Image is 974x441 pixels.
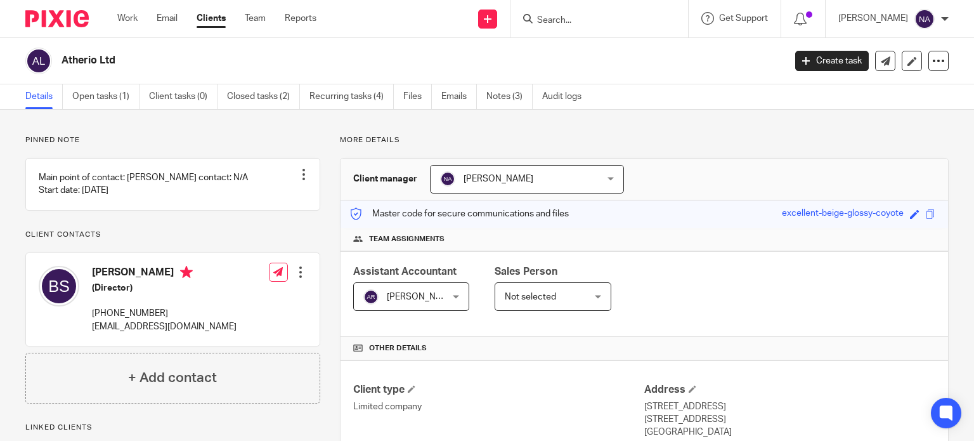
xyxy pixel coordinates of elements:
span: [PERSON_NAME] [387,293,457,301]
p: [PERSON_NAME] [838,12,908,25]
img: svg%3E [440,171,455,187]
img: svg%3E [25,48,52,74]
h5: (Director) [92,282,237,294]
a: Files [403,84,432,109]
a: Notes (3) [486,84,533,109]
i: Primary [180,266,193,279]
p: Pinned note [25,135,320,145]
h4: Address [644,383,935,397]
h3: Client manager [353,173,417,185]
a: Emails [441,84,477,109]
h4: Client type [353,383,644,397]
p: [PHONE_NUMBER] [92,307,237,320]
a: Email [157,12,178,25]
div: excellent-beige-glossy-coyote [782,207,904,221]
input: Search [536,15,650,27]
a: Clients [197,12,226,25]
span: Other details [369,343,427,353]
h2: Atherio Ltd [62,54,633,67]
p: [STREET_ADDRESS] [644,413,935,426]
a: Audit logs [542,84,591,109]
p: [GEOGRAPHIC_DATA] [644,426,935,438]
img: svg%3E [363,289,379,305]
span: Sales Person [495,267,557,277]
span: Assistant Accountant [353,267,457,277]
p: Client contacts [25,230,320,240]
a: Recurring tasks (4) [309,84,394,109]
span: [PERSON_NAME] [464,174,533,183]
p: Linked clients [25,423,320,433]
p: [STREET_ADDRESS] [644,400,935,413]
span: Not selected [505,293,556,301]
p: [EMAIL_ADDRESS][DOMAIN_NAME] [92,320,237,333]
p: Limited company [353,400,644,413]
a: Team [245,12,266,25]
a: Client tasks (0) [149,84,218,109]
p: Master code for secure communications and files [350,207,569,220]
a: Details [25,84,63,109]
h4: + Add contact [128,368,217,388]
a: Closed tasks (2) [227,84,300,109]
img: Pixie [25,10,89,27]
span: Get Support [719,14,768,23]
img: svg%3E [39,266,79,306]
a: Open tasks (1) [72,84,140,109]
a: Create task [795,51,869,71]
p: More details [340,135,949,145]
span: Team assignments [369,234,445,244]
a: Reports [285,12,316,25]
img: svg%3E [914,9,935,29]
a: Work [117,12,138,25]
h4: [PERSON_NAME] [92,266,237,282]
